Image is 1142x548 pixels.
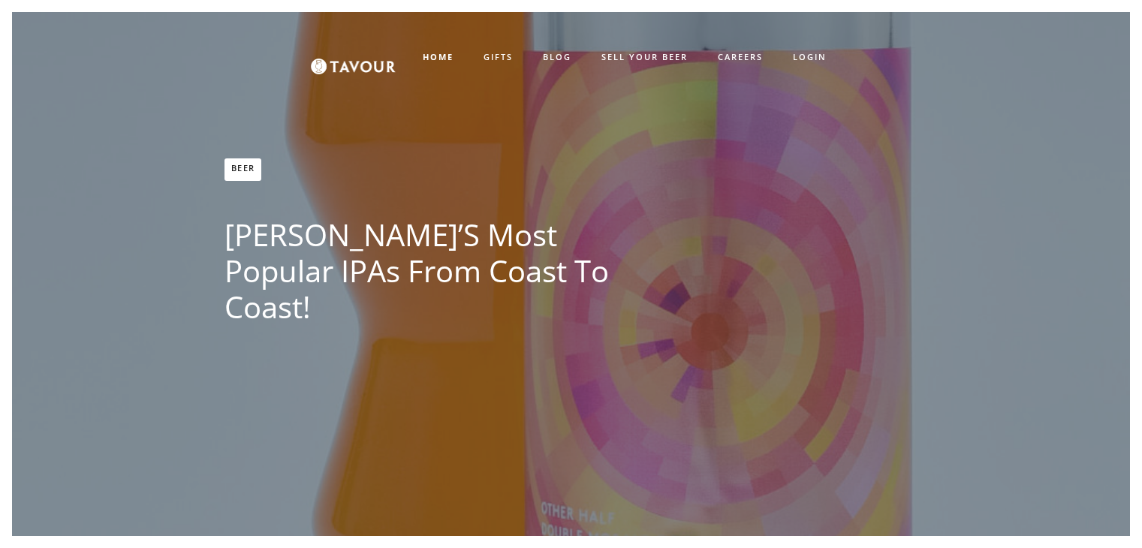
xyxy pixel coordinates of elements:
[778,45,842,70] a: LOGIN
[224,158,261,181] a: Beer
[586,45,703,70] a: SELL YOUR BEER
[224,217,652,325] h1: [PERSON_NAME]’s Most Popular IPAs from Coast to Coast!
[703,45,778,70] a: CAREERS
[408,45,469,70] a: HOME
[528,45,586,70] a: BLOG
[423,51,453,62] strong: HOME
[469,45,528,70] a: GIFTS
